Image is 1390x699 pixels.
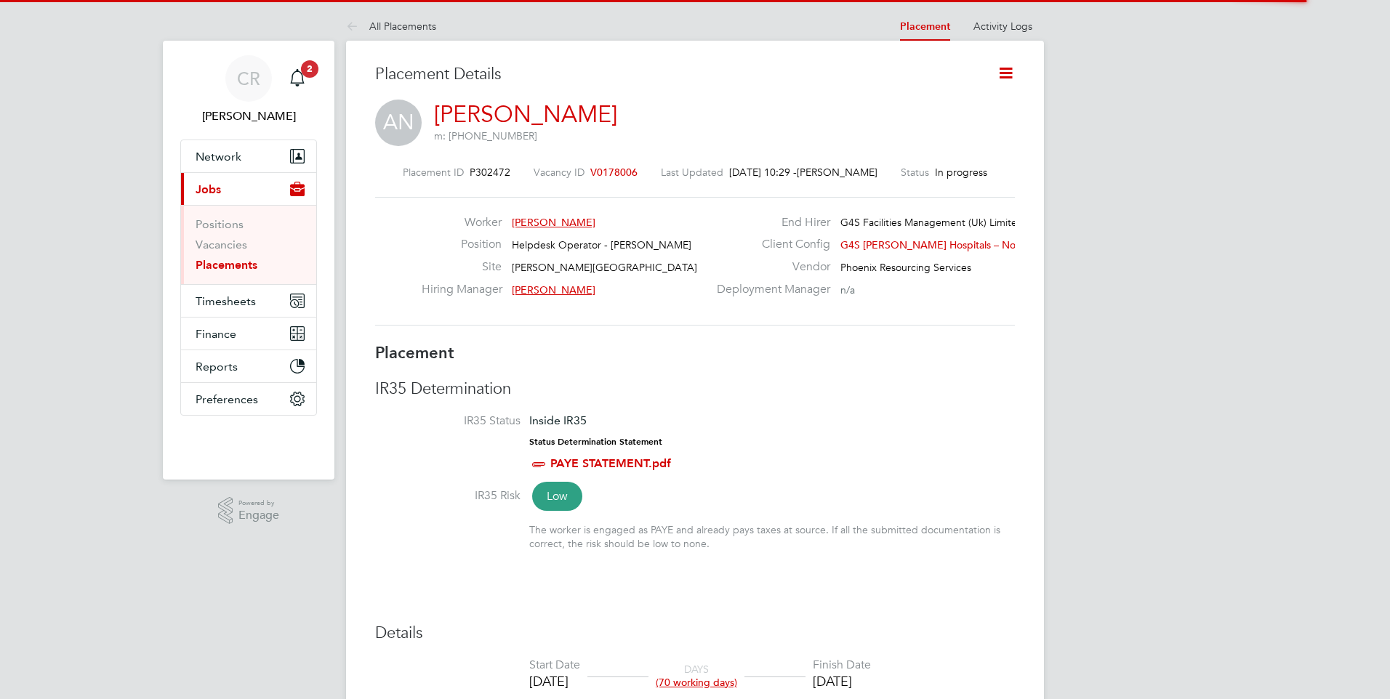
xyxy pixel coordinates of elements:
span: Engage [238,509,279,522]
label: Site [422,259,502,275]
label: Last Updated [661,166,723,179]
span: AN [375,100,422,146]
a: All Placements [346,20,436,33]
span: Preferences [196,392,258,406]
div: Finish Date [813,658,871,673]
a: 2 [283,55,312,102]
a: Positions [196,217,244,231]
span: Helpdesk Operator - [PERSON_NAME] [512,238,691,251]
span: [PERSON_NAME] [797,166,877,179]
label: Vacancy ID [534,166,584,179]
span: (70 working days) [656,676,737,689]
img: fastbook-logo-retina.png [181,430,317,453]
div: DAYS [648,663,744,689]
span: Powered by [238,497,279,509]
button: Timesheets [181,285,316,317]
div: [DATE] [529,673,580,690]
span: G4S [PERSON_NAME] Hospitals – Non O… [840,238,1043,251]
a: Placements [196,258,257,272]
a: Placement [900,20,950,33]
a: CR[PERSON_NAME] [180,55,317,125]
span: 2 [301,60,318,78]
label: Client Config [708,237,830,252]
span: Finance [196,327,236,341]
a: PAYE STATEMENT.pdf [550,456,671,470]
span: In progress [935,166,987,179]
span: V0178006 [590,166,638,179]
div: Jobs [181,205,316,284]
span: Timesheets [196,294,256,308]
span: CR [237,69,260,88]
span: Network [196,150,241,163]
span: Jobs [196,182,221,196]
label: Hiring Manager [422,282,502,297]
span: Catherine Rowland [180,108,317,125]
div: Start Date [529,658,580,673]
label: IR35 Risk [375,488,521,504]
label: Placement ID [403,166,464,179]
strong: Status Determination Statement [529,437,662,447]
span: n/a [840,283,855,296]
button: Network [181,140,316,172]
h3: Placement Details [375,64,975,85]
button: Finance [181,318,316,349]
a: Activity Logs [973,20,1032,33]
label: Worker [422,215,502,230]
span: [PERSON_NAME] [512,216,595,229]
a: Go to home page [180,430,317,453]
div: [DATE] [813,673,871,690]
label: Position [422,237,502,252]
label: Status [901,166,929,179]
span: P302472 [470,166,510,179]
label: Deployment Manager [708,282,830,297]
span: Reports [196,360,238,373]
button: Reports [181,350,316,382]
b: Placement [375,343,454,363]
span: Phoenix Resourcing Services [840,261,971,274]
nav: Main navigation [163,41,334,480]
button: Jobs [181,173,316,205]
div: The worker is engaged as PAYE and already pays taxes at source. If all the submitted documentatio... [529,523,1015,549]
a: Powered byEngage [218,497,280,525]
button: Preferences [181,383,316,415]
label: IR35 Status [375,413,521,429]
span: [PERSON_NAME][GEOGRAPHIC_DATA] [512,261,697,274]
label: End Hirer [708,215,830,230]
label: Vendor [708,259,830,275]
a: Vacancies [196,238,247,251]
span: [DATE] 10:29 - [729,166,797,179]
span: G4S Facilities Management (Uk) Limited [840,216,1024,229]
h3: Details [375,623,1015,644]
span: Inside IR35 [529,413,587,427]
span: Low [532,482,582,511]
span: m: [PHONE_NUMBER] [434,129,537,142]
span: [PERSON_NAME] [512,283,595,296]
h3: IR35 Determination [375,379,1015,400]
a: [PERSON_NAME] [434,100,617,129]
